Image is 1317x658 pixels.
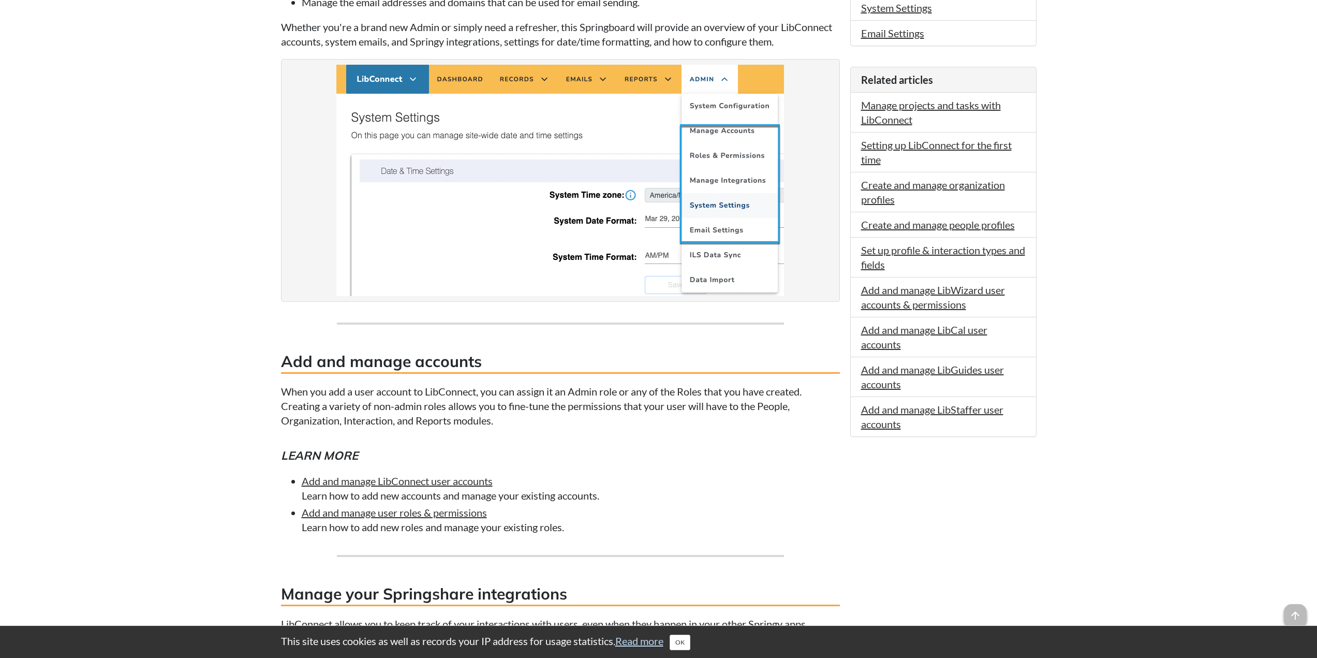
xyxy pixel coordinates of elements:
a: Add and manage LibConnect user accounts [302,475,493,487]
a: Manage projects and tasks with LibConnect [861,99,1001,126]
span: arrow_upward [1284,604,1307,627]
li: Learn how to add new roles and manage your existing roles. [302,505,840,534]
p: Whether you're a brand new Admin or simply need a refresher, this Springboard will provide an ove... [281,20,840,49]
a: Add and manage LibCal user accounts [861,324,987,350]
div: This site uses cookies as well as records your IP address for usage statistics. [271,634,1047,650]
button: Close [670,635,690,650]
li: Learn how to add new accounts and manage your existing accounts. [302,474,840,503]
a: Setting up LibConnect for the first time [861,139,1012,166]
a: Add and manage user roles & permissions [302,506,487,519]
a: Set up profile & interaction types and fields [861,244,1025,271]
span: Related articles [861,74,933,86]
a: Read more [615,635,663,647]
a: System Settings [861,2,932,14]
a: Add and manage LibStaffer user accounts [861,403,1003,430]
a: Create and manage organization profiles [861,179,1005,206]
a: Add and manage LibWizard user accounts & permissions [861,284,1005,311]
p: When you add a user account to LibConnect, you can assign it an Admin role or any of the Roles th... [281,384,840,428]
h5: Learn more [281,447,840,464]
h3: Manage your Springshare integrations [281,583,840,606]
a: Email Settings [861,27,924,39]
img: The Admin menu from the command bar [336,65,784,296]
a: arrow_upward [1284,605,1307,618]
a: Create and manage people profiles [861,218,1015,231]
a: Add and manage LibGuides user accounts [861,363,1004,390]
h3: Add and manage accounts [281,350,840,374]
